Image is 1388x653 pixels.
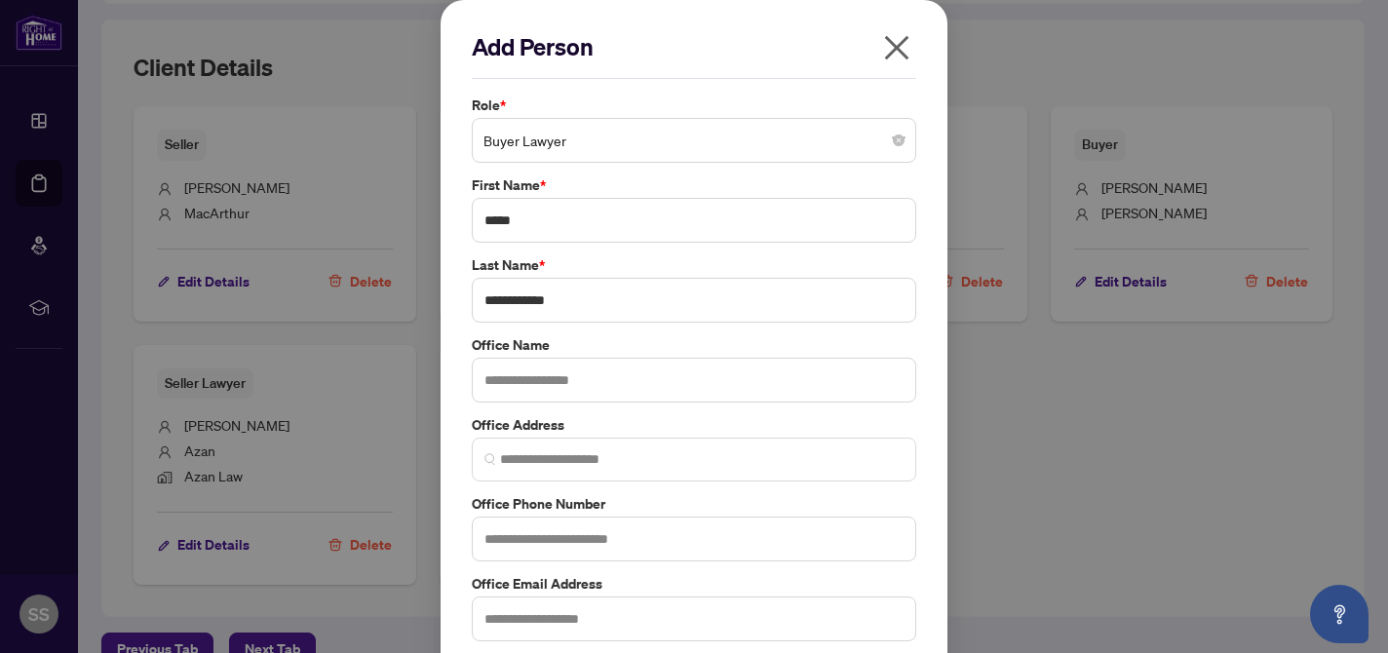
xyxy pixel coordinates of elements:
[472,254,916,276] label: Last Name
[1310,585,1369,643] button: Open asap
[472,334,916,356] label: Office Name
[881,32,912,63] span: close
[472,573,916,595] label: Office Email Address
[483,122,905,159] span: Buyer Lawyer
[472,95,916,116] label: Role
[472,414,916,436] label: Office Address
[472,31,916,62] h2: Add Person
[484,453,496,465] img: search_icon
[472,174,916,196] label: First Name
[893,134,905,146] span: close-circle
[472,493,916,515] label: Office Phone Number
